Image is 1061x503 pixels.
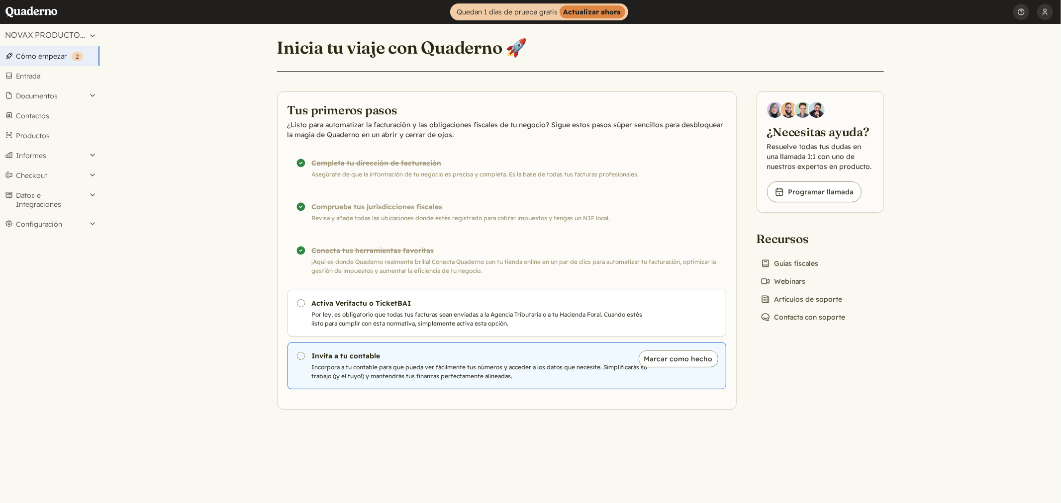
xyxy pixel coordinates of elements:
[312,310,651,328] p: Por ley, es obligatorio que todas tus facturas sean enviadas a la Agencia Tributaria o a tu Hacie...
[781,102,797,118] img: Jairo Fumero, Account Executive at Quaderno
[757,256,823,270] a: Guías fiscales
[767,124,873,140] h2: ¿Necesitas ayuda?
[757,310,850,324] a: Contacta con soporte
[288,342,726,389] a: Invita a tu contable Incorpora a tu contable para que pueda ver fácilmente tus números y acceder ...
[560,5,625,18] strong: Actualizar ahora
[639,350,718,367] button: Marcar como hecho
[795,102,811,118] img: Ivo Oltmans, Business Developer at Quaderno
[767,181,862,202] a: Programar llamada
[76,53,79,60] span: 2
[288,120,726,140] p: ¿Listo para automatizar la facturación y las obligaciones fiscales de tu negocio? Sigue estos pas...
[288,290,726,336] a: Activa Verifactu o TicketBAI Por ley, es obligatorio que todas tus facturas sean enviadas a la Ag...
[757,274,810,288] a: Webinars
[312,298,651,308] h3: Activa Verifactu o TicketBAI
[767,142,873,171] p: Resuelve todas tus dudas en una llamada 1:1 con uno de nuestros expertos en producto.
[277,37,527,59] h1: Inicia tu viaje con Quaderno 🚀
[450,3,628,20] a: Quedan 1 días de prueba gratisActualizar ahora
[312,351,651,361] h3: Invita a tu contable
[757,292,847,306] a: Artículos de soporte
[809,102,825,118] img: Javier Rubio, DevRel at Quaderno
[312,363,651,381] p: Incorpora a tu contable para que pueda ver fácilmente tus números y acceder a los datos que neces...
[757,231,850,247] h2: Recursos
[767,102,783,118] img: Diana Carrasco, Account Executive at Quaderno
[288,102,726,118] h2: Tus primeros pasos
